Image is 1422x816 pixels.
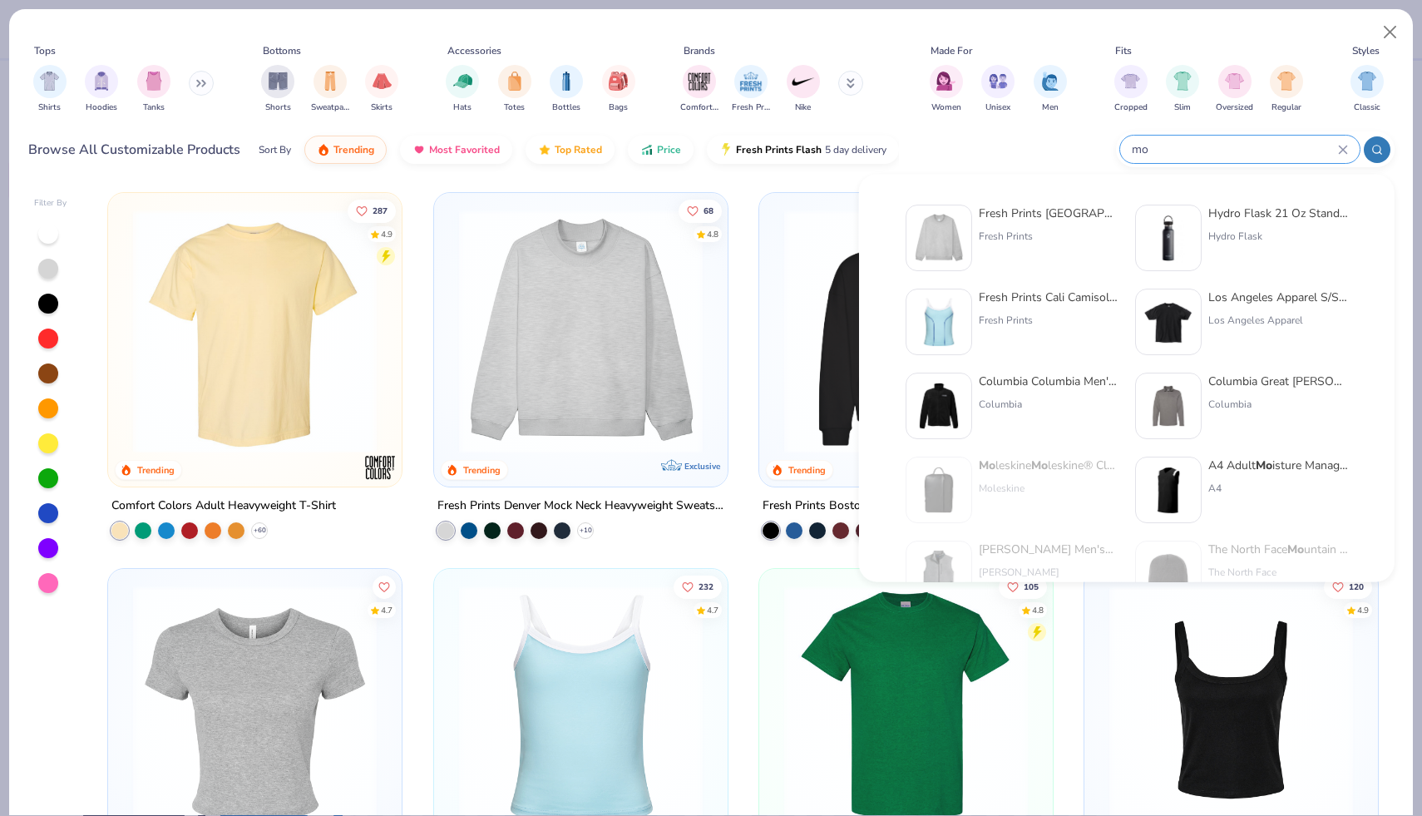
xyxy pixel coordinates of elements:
[609,72,627,91] img: Bags Image
[738,69,763,94] img: Fresh Prints Image
[703,206,713,215] span: 68
[1270,65,1303,114] button: filter button
[1208,541,1348,558] div: The North Face untain Beanie
[1143,548,1194,600] img: 71c4b807-290c-42c6-8215-926e109e2e5f
[680,65,718,114] div: filter for Comfort Colors
[684,461,720,472] span: Exclusive
[311,65,349,114] button: filter button
[1287,542,1304,557] strong: Mo
[1354,101,1380,114] span: Classic
[552,101,580,114] span: Bottles
[437,496,724,517] div: Fresh Prints Denver Mock Neck Heavyweight Sweatshirt
[111,496,336,517] div: Comfort Colors Adult Heavyweight T-Shirt
[1350,65,1384,114] button: filter button
[1208,205,1348,222] div: Hydro Flask 21 Oz Standard uth Water Bottle
[364,451,397,484] img: Comfort Colors logo
[526,136,615,164] button: Top Rated
[28,140,240,160] div: Browse All Customizable Products
[979,289,1118,306] div: Fresh Prints Cali Camisole with na Stitch
[498,65,531,114] button: filter button
[979,541,1118,558] div: [PERSON_NAME] Men's untain Sweater Fleece Vest
[913,380,965,432] img: e4986a1e-ed49-4c7e-b594-9157e995d301
[913,296,965,348] img: c9278497-07b0-4b89-88bf-435e93a5fff2
[348,199,396,222] button: Like
[825,141,886,160] span: 5 day delivery
[1208,481,1348,496] div: A4
[763,496,980,517] div: Fresh Prints Boston Heavyweight Hoodie
[1352,43,1380,58] div: Styles
[1271,101,1301,114] span: Regular
[579,526,591,536] span: + 10
[1270,65,1303,114] div: filter for Regular
[333,143,374,156] span: Trending
[711,210,971,453] img: a90f7c54-8796-4cb2-9d6e-4e9644cfe0fe
[628,136,694,164] button: Price
[1121,72,1140,91] img: Cropped Image
[447,43,501,58] div: Accessories
[1208,565,1348,580] div: The North Face
[687,69,712,94] img: Comfort Colors Image
[1225,72,1244,91] img: Oversized Image
[936,72,955,91] img: Women Image
[550,65,583,114] button: filter button
[451,210,711,453] img: f5d85501-0dbb-4ee4-b115-c08fa3845d83
[446,65,479,114] div: filter for Hats
[1208,373,1348,390] div: Columbia Great [PERSON_NAME] untain™ III Half-Zip Pullover
[979,565,1118,580] div: [PERSON_NAME]
[1173,72,1192,91] img: Slim Image
[1031,457,1048,473] strong: Mo
[1114,101,1148,114] span: Cropped
[1208,457,1348,474] div: A4 Adult isture Management V Neck Muscle Shirt
[680,65,718,114] button: filter button
[602,65,635,114] div: filter for Bags
[92,72,111,91] img: Hoodies Image
[555,143,602,156] span: Top Rated
[143,101,165,114] span: Tanks
[776,210,1036,453] img: 91acfc32-fd48-4d6b-bdad-a4c1a30ac3fc
[261,65,294,114] div: filter for Shorts
[791,69,816,94] img: Nike Image
[1216,101,1253,114] span: Oversized
[86,101,117,114] span: Hoodies
[550,65,583,114] div: filter for Bottles
[931,101,961,114] span: Women
[732,65,770,114] button: filter button
[365,65,398,114] button: filter button
[365,65,398,114] div: filter for Skirts
[538,143,551,156] img: TopRated.gif
[979,457,1118,474] div: leskine leskine® Classic Pro Vertical Device Bag
[979,397,1118,412] div: Columbia
[787,65,820,114] div: filter for Nike
[1375,17,1406,48] button: Close
[125,210,385,453] img: 029b8af0-80e6-406f-9fdc-fdf898547912
[34,197,67,210] div: Filter By
[1143,464,1194,516] img: 3b4b787a-648a-437c-ae8b-1e7122f64e98
[732,101,770,114] span: Fresh Prints
[254,526,266,536] span: + 60
[263,43,301,58] div: Bottoms
[498,65,531,114] div: filter for Totes
[453,72,472,91] img: Hats Image
[1024,583,1039,591] span: 105
[304,136,387,164] button: Trending
[259,142,291,157] div: Sort By
[1216,65,1253,114] button: filter button
[732,65,770,114] div: filter for Fresh Prints
[85,65,118,114] button: filter button
[137,65,170,114] button: filter button
[1034,65,1067,114] div: filter for Men
[33,65,67,114] button: filter button
[1324,576,1372,599] button: Like
[381,605,393,617] div: 4.7
[1114,65,1148,114] div: filter for Cropped
[736,143,822,156] span: Fresh Prints Flash
[261,65,294,114] button: filter button
[1166,65,1199,114] button: filter button
[913,548,965,600] img: 28e94a8d-0283-4683-9515-ffe7febfafb8
[719,143,733,156] img: flash.gif
[1339,289,1355,305] strong: Mo
[1277,72,1296,91] img: Regular Image
[381,228,393,240] div: 4.9
[85,65,118,114] div: filter for Hoodies
[1042,101,1059,114] span: Men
